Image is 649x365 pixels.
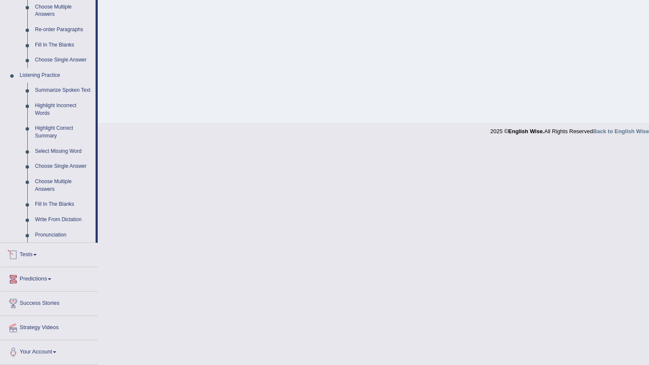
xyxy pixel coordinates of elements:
a: Pronunciation [31,228,96,243]
a: Summarize Spoken Text [31,83,96,98]
a: Highlight Incorrect Words [31,98,96,121]
a: Select Missing Word [31,144,96,159]
strong: English Wise. [508,128,544,134]
a: Listening Practice [16,68,96,83]
a: Re-order Paragraphs [31,22,96,38]
a: Choose Single Answer [31,159,96,174]
a: Success Stories [0,292,98,313]
a: Highlight Correct Summary [31,121,96,143]
a: Write From Dictation [31,212,96,228]
a: Strategy Videos [0,316,98,337]
a: Predictions [0,267,98,289]
a: Back to English Wise [593,128,649,134]
a: Tests [0,243,98,264]
a: Choose Single Answer [31,53,96,68]
a: Fill In The Blanks [31,197,96,212]
div: 2025 © All Rights Reserved [490,123,649,135]
a: Choose Multiple Answers [31,174,96,197]
a: Your Account [0,340,98,362]
a: Fill In The Blanks [31,38,96,53]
